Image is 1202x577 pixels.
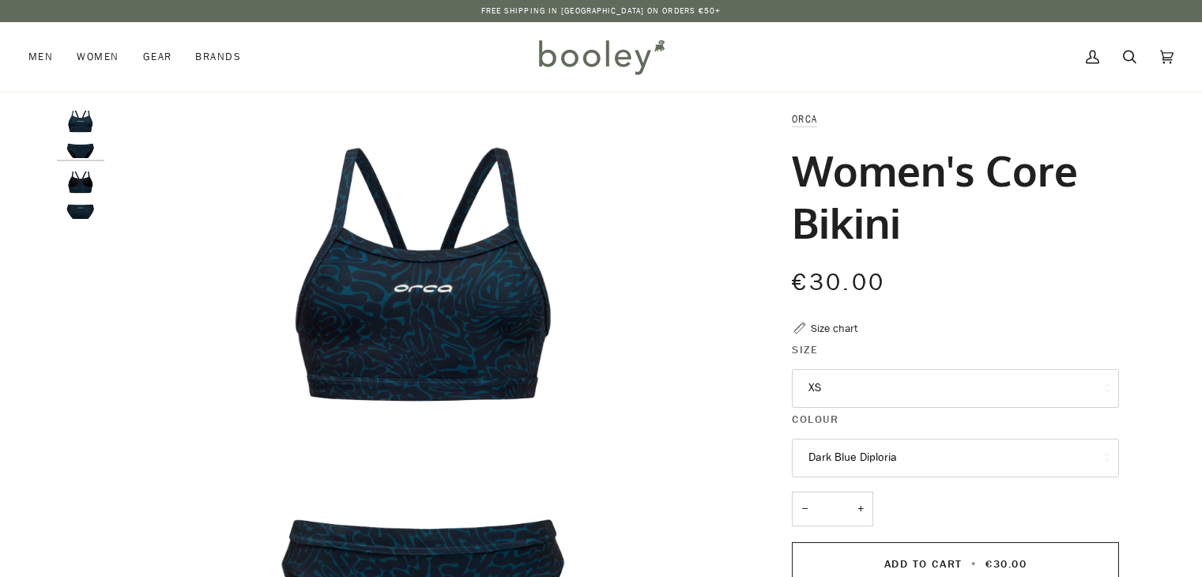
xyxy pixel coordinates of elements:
a: Gear [131,22,184,92]
span: Women [77,49,119,65]
h1: Women's Core Bikini [792,144,1107,248]
img: Orca Women's Core Bikini Dark Blue Diploria - Booley Galway [57,172,104,219]
a: Women [65,22,130,92]
span: Gear [143,49,172,65]
div: Size chart [811,320,857,337]
span: Brands [195,49,241,65]
a: Brands [183,22,253,92]
button: − [792,492,817,527]
span: • [966,556,982,571]
p: Free Shipping in [GEOGRAPHIC_DATA] on Orders €50+ [481,5,722,17]
span: Size [792,341,818,358]
span: €30.00 [792,266,885,299]
a: Men [28,22,65,92]
a: Orca [792,112,817,126]
span: €30.00 [985,556,1027,571]
button: XS [792,369,1119,408]
button: Dark Blue Diploria [792,439,1119,477]
span: Colour [792,411,838,428]
img: Booley [532,34,670,80]
span: Men [28,49,53,65]
button: + [848,492,873,527]
span: Add to Cart [884,556,963,571]
img: Orca Women's Core Bikini Dark Blue Diploria - Booley Galway [57,111,104,158]
input: Quantity [792,492,873,527]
